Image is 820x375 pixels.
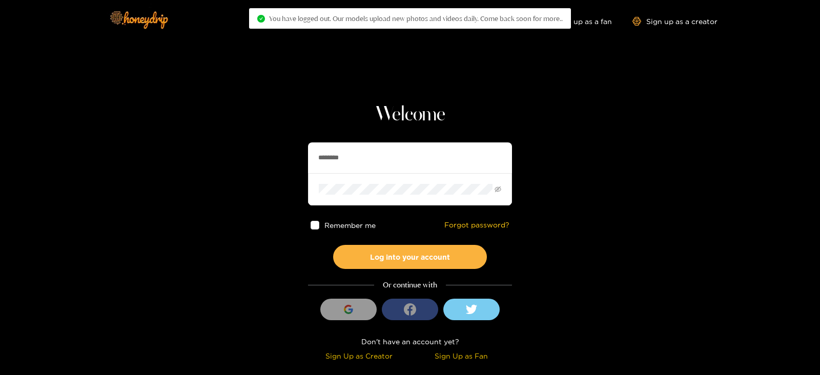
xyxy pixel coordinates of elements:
a: Sign up as a fan [542,17,612,26]
div: Or continue with [308,279,512,291]
a: Sign up as a creator [632,17,717,26]
span: eye-invisible [495,186,501,193]
span: You have logged out. Our models upload new photos and videos daily. Come back soon for more.. [269,14,563,23]
button: Log into your account [333,245,487,269]
div: Don't have an account yet? [308,336,512,347]
span: Remember me [324,221,376,229]
h1: Welcome [308,102,512,127]
span: check-circle [257,15,265,23]
a: Forgot password? [444,221,509,230]
div: Sign Up as Fan [413,350,509,362]
div: Sign Up as Creator [311,350,407,362]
